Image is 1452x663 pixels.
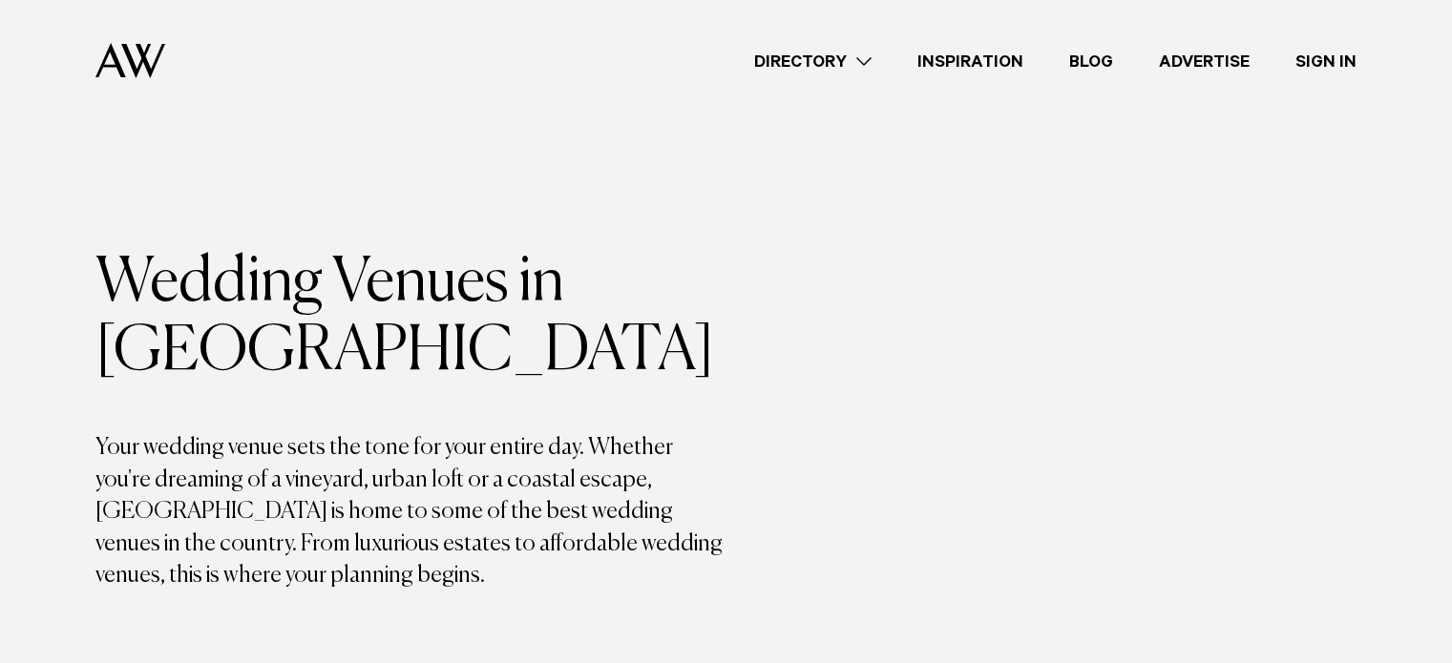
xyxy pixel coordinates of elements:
[95,43,165,78] img: Auckland Weddings Logo
[1136,49,1273,74] a: Advertise
[1046,49,1136,74] a: Blog
[731,49,894,74] a: Directory
[95,249,726,386] h1: Wedding Venues in [GEOGRAPHIC_DATA]
[1273,49,1379,74] a: Sign In
[95,432,726,592] p: Your wedding venue sets the tone for your entire day. Whether you're dreaming of a vineyard, urba...
[894,49,1046,74] a: Inspiration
